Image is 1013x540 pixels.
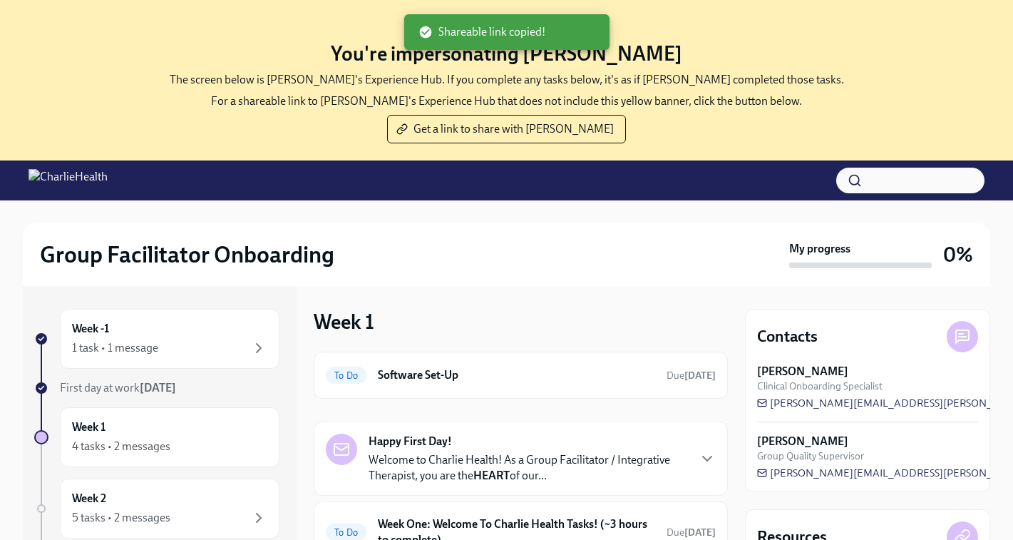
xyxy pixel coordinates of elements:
h6: Software Set-Up [378,367,655,383]
strong: [DATE] [684,370,716,382]
p: Welcome to Charlie Health! As a Group Facilitator / Integrative Therapist, you are the of our... [369,452,687,484]
strong: [PERSON_NAME] [757,364,848,379]
span: October 20th, 2025 10:00 [667,526,716,539]
strong: [DATE] [684,526,716,539]
h6: Week 2 [72,491,106,506]
h2: Group Facilitator Onboarding [40,240,334,269]
img: CharlieHealth [29,169,108,192]
p: The screen below is [PERSON_NAME]'s Experience Hub. If you complete any tasks below, it's as if [... [170,72,844,88]
h3: You're impersonating [PERSON_NAME] [331,41,682,66]
span: Get a link to share with [PERSON_NAME] [399,122,614,136]
strong: [DATE] [140,381,176,394]
span: Shareable link copied! [418,24,545,40]
a: First day at work[DATE] [34,380,279,396]
strong: My progress [789,241,850,257]
h6: Week 1 [72,419,106,435]
span: To Do [326,370,366,381]
h3: 0% [943,242,973,268]
span: First day at work [60,381,176,394]
h3: Week 1 [314,309,374,335]
h6: Week -1 [72,321,109,337]
p: For a shareable link to [PERSON_NAME]'s Experience Hub that does not include this yellow banner, ... [211,93,802,109]
strong: HEART [473,469,510,482]
span: October 14th, 2025 10:00 [667,369,716,382]
strong: Happy First Day! [369,434,452,449]
a: Week 14 tasks • 2 messages [34,407,279,467]
h4: Contacts [757,326,818,347]
div: 4 tasks • 2 messages [72,439,170,454]
span: Due [667,370,716,382]
a: Week 25 tasks • 2 messages [34,479,279,539]
span: To Do [326,527,366,538]
div: 1 task • 1 message [72,340,158,356]
a: Week -11 task • 1 message [34,309,279,369]
strong: [PERSON_NAME] [757,434,848,449]
button: Get a link to share with [PERSON_NAME] [387,115,626,143]
span: Clinical Onboarding Specialist [757,379,883,393]
span: Due [667,526,716,539]
div: 5 tasks • 2 messages [72,510,170,526]
span: Group Quality Supervisor [757,449,864,463]
a: To DoSoftware Set-UpDue[DATE] [326,364,716,387]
